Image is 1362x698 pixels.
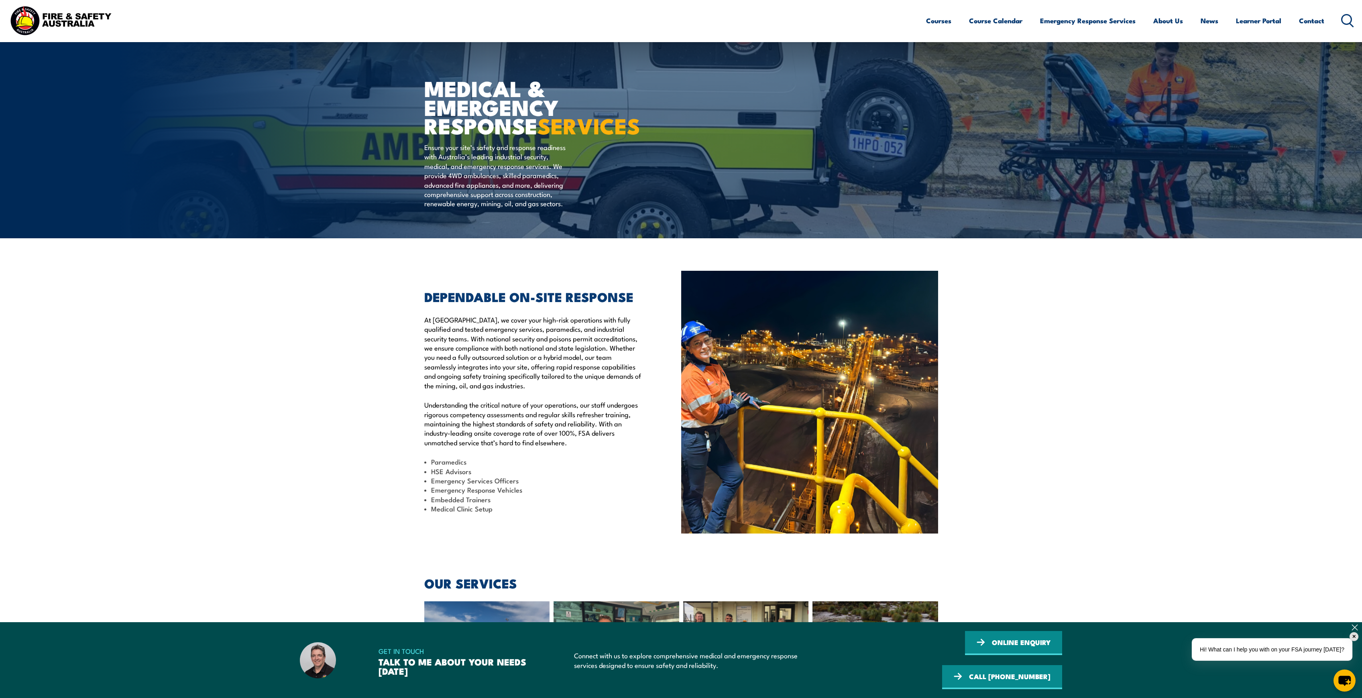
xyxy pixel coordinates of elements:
[1192,638,1352,661] div: Hi! What can I help you with on your FSA journey [DATE]?
[424,504,644,513] li: Medical Clinic Setup
[424,577,938,588] h2: OUR SERVICES
[537,108,640,142] strong: SERVICES
[424,400,644,447] p: Understanding the critical nature of your operations, our staff undergoes rigorous competency ass...
[1201,10,1218,31] a: News
[574,651,811,670] p: Connect with us to explore comprehensive medical and emergency response services designed to ensu...
[424,142,571,208] p: Ensure your site’s safety and response readiness with Australia’s leading industrial security, me...
[379,645,540,657] span: GET IN TOUCH
[1333,670,1356,692] button: chat-button
[681,271,938,534] img: ESO On Site
[1299,10,1324,31] a: Contact
[1153,10,1183,31] a: About Us
[1350,632,1358,641] div: ✕
[926,10,951,31] a: Courses
[424,476,644,485] li: Emergency Services Officers
[424,291,644,302] h2: DEPENDABLE ON-SITE RESPONSE
[965,631,1062,655] a: ONLINE ENQUIRY
[424,495,644,504] li: Embedded Trainers
[424,315,644,390] p: At [GEOGRAPHIC_DATA], we cover your high-risk operations with fully qualified and tested emergenc...
[1040,10,1136,31] a: Emergency Response Services
[424,467,644,476] li: HSE Advisors
[424,485,644,494] li: Emergency Response Vehicles
[424,79,623,135] h1: MEDICAL & EMERGENCY RESPONSE
[300,642,336,678] img: Dave – Fire and Safety Australia
[1236,10,1281,31] a: Learner Portal
[379,657,540,676] h3: TALK TO ME ABOUT YOUR NEEDS [DATE]
[942,665,1062,689] a: CALL [PHONE_NUMBER]
[969,10,1022,31] a: Course Calendar
[424,457,644,466] li: Paramedics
